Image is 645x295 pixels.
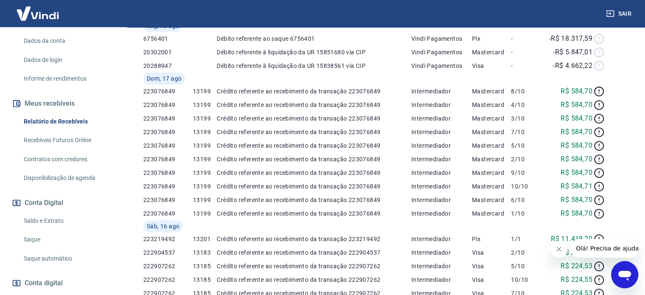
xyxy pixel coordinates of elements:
p: Visa [472,248,511,257]
p: Mastercard [472,48,511,56]
p: Crédito referente ao recebimento da transação 223076849 [217,87,411,96]
p: R$ 224,55 [561,275,592,285]
p: 13185 [193,275,217,284]
p: Intermediador [411,114,472,123]
p: 13199 [193,87,217,96]
p: Intermediador [411,101,472,109]
p: Crédito referente ao recebimento da transação 222904537 [217,248,411,257]
p: Crédito referente ao recebimento da transação 223076849 [217,169,411,177]
p: Crédito referente ao recebimento da transação 223076849 [217,155,411,163]
span: Olá! Precisa de ajuda? [5,6,71,13]
p: Débito referente à liquidação da UR 15838561 via CIP [217,62,411,70]
p: 20288947 [143,62,193,70]
p: 6/10 [511,196,541,204]
iframe: Botão para abrir a janela de mensagens [611,261,638,288]
span: Conta digital [25,277,63,289]
p: 10/10 [511,182,541,191]
button: Meus recebíveis [10,94,117,113]
p: 223076849 [143,196,193,204]
span: Sáb, 16 ago [147,222,179,230]
a: Dados da conta [20,32,117,50]
p: -R$ 5.847,01 [553,47,592,57]
p: Mastercard [472,155,511,163]
p: Crédito referente ao recebimento da transação 222907262 [217,262,411,270]
p: Intermediador [411,209,472,218]
iframe: Mensagem da empresa [571,239,638,258]
p: Visa [472,262,511,270]
a: Disponibilização de agenda [20,169,117,187]
p: 13199 [193,141,217,150]
p: Débito referente ao saque 6756401 [217,34,411,43]
p: Crédito referente ao recebimento da transação 223076849 [217,141,411,150]
p: Visa [472,62,511,70]
p: 13183 [193,248,217,257]
p: 1/1 [511,235,541,243]
p: 4/10 [511,101,541,109]
p: R$ 584,70 [561,86,592,96]
p: 13199 [193,196,217,204]
p: Intermediador [411,275,472,284]
p: R$ 584,70 [561,195,592,205]
p: 13199 [193,155,217,163]
p: 10/10 [511,275,541,284]
p: 5/10 [511,262,541,270]
p: 223076849 [143,209,193,218]
p: R$ 584,70 [561,208,592,219]
p: Intermediador [411,87,472,96]
p: 2/10 [511,248,541,257]
p: 223076849 [143,87,193,96]
p: Vindi Pagamentos [411,48,472,56]
p: 223219492 [143,235,193,243]
p: Crédito referente ao recebimento da transação 222907262 [217,275,411,284]
p: Intermediador [411,196,472,204]
a: Conta digital [10,274,117,292]
p: Crédito referente ao recebimento da transação 223076849 [217,209,411,218]
p: Mastercard [472,101,511,109]
p: R$ 224,53 [561,261,592,271]
button: Conta Digital [10,194,117,212]
p: Intermediador [411,141,472,150]
p: -R$ 18.317,59 [549,34,592,44]
button: Sair [604,6,635,22]
p: 1/10 [511,209,541,218]
a: Recebíveis Futuros Online [20,132,117,149]
p: Crédito referente ao recebimento da transação 223076849 [217,101,411,109]
p: Mastercard [472,169,511,177]
p: Mastercard [472,209,511,218]
p: 222904537 [143,248,193,257]
p: R$ 11.418,20 [551,234,592,244]
p: 222907262 [143,262,193,270]
p: - [511,48,541,56]
a: Contratos com credores [20,151,117,168]
a: Dados de login [20,51,117,69]
p: Visa [472,275,511,284]
p: 13201 [193,235,217,243]
p: Intermediador [411,169,472,177]
p: 223076849 [143,101,193,109]
p: Intermediador [411,155,472,163]
p: Intermediador [411,128,472,136]
p: 13199 [193,182,217,191]
p: 13199 [193,128,217,136]
p: 13199 [193,209,217,218]
p: Vindi Pagamentos [411,62,472,70]
p: 2/10 [511,155,541,163]
p: R$ 584,70 [561,154,592,164]
p: Mastercard [472,128,511,136]
p: Mastercard [472,196,511,204]
p: Vindi Pagamentos [411,34,472,43]
a: Informe de rendimentos [20,70,117,87]
p: 223076849 [143,169,193,177]
p: 7/10 [511,128,541,136]
p: Crédito referente ao recebimento da transação 223076849 [217,114,411,123]
p: Crédito referente ao recebimento da transação 223076849 [217,128,411,136]
p: 223076849 [143,114,193,123]
p: 13199 [193,101,217,109]
p: Crédito referente ao recebimento da transação 223076849 [217,196,411,204]
p: Mastercard [472,87,511,96]
p: Crédito referente ao recebimento da transação 223219492 [217,235,411,243]
p: Pix [472,235,511,243]
p: R$ 584,71 [561,181,592,191]
p: Mastercard [472,182,511,191]
iframe: Fechar mensagem [550,241,567,258]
